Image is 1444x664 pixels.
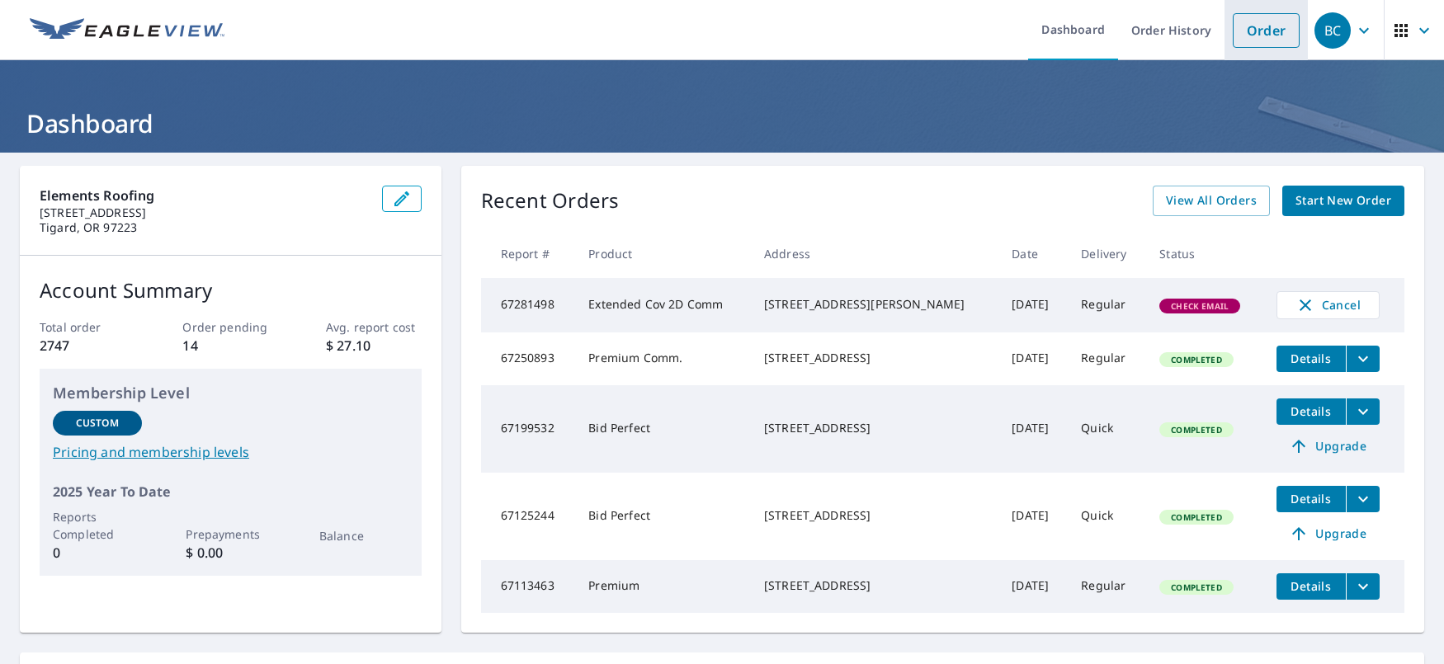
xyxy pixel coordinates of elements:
button: filesDropdownBtn-67250893 [1346,346,1380,372]
td: Extended Cov 2D Comm [575,278,751,332]
td: Premium Comm. [575,332,751,385]
div: [STREET_ADDRESS][PERSON_NAME] [764,296,985,313]
button: detailsBtn-67125244 [1276,486,1346,512]
td: Quick [1068,385,1146,473]
button: filesDropdownBtn-67125244 [1346,486,1380,512]
td: Quick [1068,473,1146,560]
button: detailsBtn-67250893 [1276,346,1346,372]
td: Premium [575,560,751,613]
td: Bid Perfect [575,473,751,560]
button: filesDropdownBtn-67199532 [1346,398,1380,425]
button: detailsBtn-67113463 [1276,573,1346,600]
td: 67125244 [481,473,576,560]
span: Details [1286,351,1336,366]
p: 0 [53,543,142,563]
p: Prepayments [186,525,275,543]
a: Order [1233,13,1300,48]
span: Cancel [1294,295,1362,315]
td: 67113463 [481,560,576,613]
td: Regular [1068,278,1146,332]
td: [DATE] [998,332,1068,385]
td: Regular [1068,332,1146,385]
p: Total order [40,318,135,336]
span: Completed [1161,582,1231,593]
td: Regular [1068,560,1146,613]
th: Product [575,229,751,278]
span: Upgrade [1286,436,1370,456]
span: Details [1286,491,1336,506]
div: [STREET_ADDRESS] [764,507,985,524]
p: Custom [76,416,119,431]
a: Upgrade [1276,433,1380,459]
div: [STREET_ADDRESS] [764,420,985,436]
button: Cancel [1276,291,1380,319]
p: Account Summary [40,275,422,305]
span: Start New Order [1295,191,1391,211]
span: View All Orders [1166,191,1257,211]
p: Reports Completed [53,508,142,543]
td: 67199532 [481,385,576,473]
td: [DATE] [998,278,1068,332]
th: Delivery [1068,229,1146,278]
div: BC [1314,12,1351,49]
p: Balance [319,527,408,544]
p: 14 [182,336,278,356]
span: Details [1286,403,1336,419]
th: Address [751,229,998,278]
div: [STREET_ADDRESS] [764,350,985,366]
p: $ 0.00 [186,543,275,563]
p: Avg. report cost [326,318,422,336]
th: Status [1146,229,1262,278]
button: filesDropdownBtn-67113463 [1346,573,1380,600]
a: Pricing and membership levels [53,442,408,462]
h1: Dashboard [20,106,1424,140]
p: Elements Roofing [40,186,369,205]
td: Bid Perfect [575,385,751,473]
th: Date [998,229,1068,278]
td: [DATE] [998,473,1068,560]
th: Report # [481,229,576,278]
td: 67281498 [481,278,576,332]
td: [DATE] [998,385,1068,473]
td: [DATE] [998,560,1068,613]
p: [STREET_ADDRESS] [40,205,369,220]
span: Completed [1161,511,1231,523]
span: Details [1286,578,1336,594]
p: Tigard, OR 97223 [40,220,369,235]
a: View All Orders [1153,186,1270,216]
span: Upgrade [1286,524,1370,544]
p: 2025 Year To Date [53,482,408,502]
p: Order pending [182,318,278,336]
a: Start New Order [1282,186,1404,216]
p: Membership Level [53,382,408,404]
td: 67250893 [481,332,576,385]
div: [STREET_ADDRESS] [764,577,985,594]
p: 2747 [40,336,135,356]
button: detailsBtn-67199532 [1276,398,1346,425]
img: EV Logo [30,18,224,43]
span: Completed [1161,354,1231,365]
span: Completed [1161,424,1231,436]
a: Upgrade [1276,520,1380,547]
p: $ 27.10 [326,336,422,356]
p: Recent Orders [481,186,620,216]
span: Check Email [1161,300,1239,312]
